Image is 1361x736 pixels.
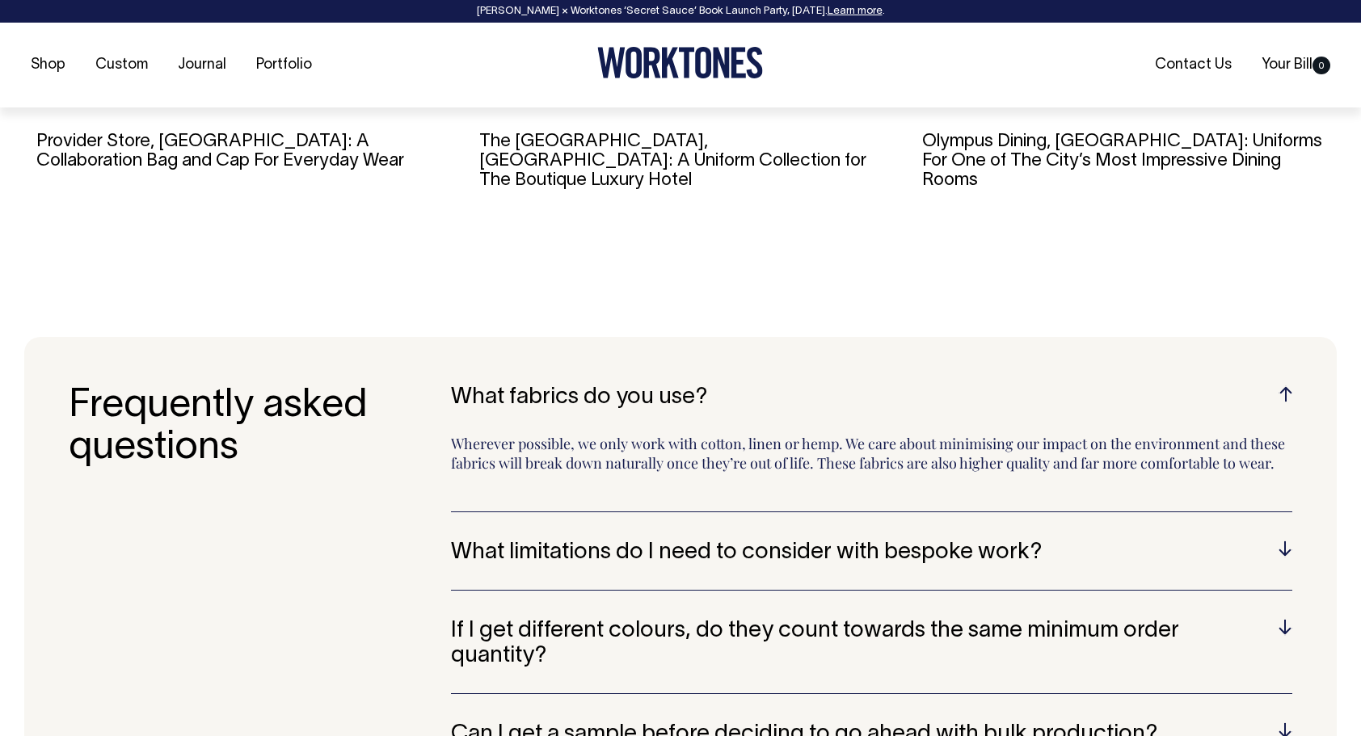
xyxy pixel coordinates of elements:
[451,385,1292,410] h5: What fabrics do you use?
[1313,57,1330,74] span: 0
[16,6,1345,17] div: [PERSON_NAME] × Worktones ‘Secret Sauce’ Book Launch Party, [DATE]. .
[250,52,318,78] a: Portfolio
[1148,52,1238,78] a: Contact Us
[451,619,1292,669] h5: If I get different colours, do they count towards the same minimum order quantity?
[1255,52,1337,78] a: Your Bill0
[451,540,1292,566] h5: What limitations do I need to consider with bespoke work?
[828,6,883,16] a: Learn more
[171,52,233,78] a: Journal
[451,434,1292,487] p: Wherever possible, we only work with cotton, linen or hemp. We care about minimising our impact o...
[922,133,1322,188] a: Olympus Dining, [GEOGRAPHIC_DATA]: Uniforms For One of The City’s Most Impressive Dining Rooms
[89,52,154,78] a: Custom
[479,133,866,188] a: The [GEOGRAPHIC_DATA], [GEOGRAPHIC_DATA]: A Uniform Collection for The Boutique Luxury Hotel
[24,52,72,78] a: Shop
[36,133,404,169] a: Provider Store, [GEOGRAPHIC_DATA]: A Collaboration Bag and Cap For Everyday Wear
